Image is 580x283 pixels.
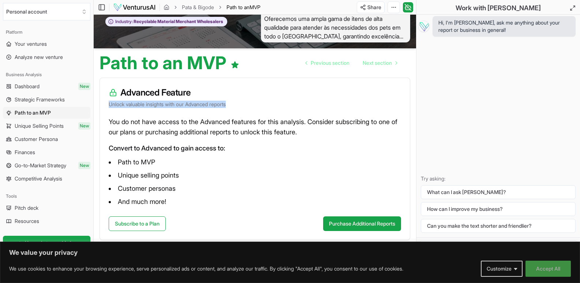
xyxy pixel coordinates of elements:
[3,3,90,21] button: Select an organization
[15,217,39,225] span: Resources
[109,87,401,98] h3: Advanced Feature
[15,109,51,116] span: Path to an MVP
[300,56,355,70] a: Go to previous page
[421,185,576,199] button: What can I ask [PERSON_NAME]?
[109,216,166,231] a: Subscribe to a Plan
[367,4,381,11] span: Share
[300,56,403,70] nav: pagination
[3,173,90,185] a: Competitive Analysis
[3,133,90,145] a: Customer Persona
[78,122,90,130] span: New
[78,162,90,169] span: New
[421,202,576,216] button: How can I improve my business?
[456,3,541,13] h2: Work with [PERSON_NAME]
[3,38,90,50] a: Your ventures
[109,170,401,181] li: Unique selling points
[182,4,214,11] a: Pata & Bigode
[109,196,401,208] li: And much more!
[164,4,261,11] nav: breadcrumb
[113,3,156,12] img: logo
[78,83,90,90] span: New
[109,101,401,108] p: Unlock valuable insights with our Advanced reports
[15,96,65,103] span: Strategic Frameworks
[9,248,571,257] p: We value your privacy
[3,26,90,38] div: Platform
[3,202,90,214] a: Pitch deck
[357,1,385,13] button: Share
[15,83,40,90] span: Dashboard
[15,204,38,212] span: Pitch deck
[3,146,90,158] a: Finances
[481,261,523,277] button: Customize
[105,17,227,27] button: Industry:Recyclable Material Merchant Wholesalers
[133,19,223,25] span: Recyclable Material Merchant Wholesalers
[15,135,58,143] span: Customer Persona
[115,19,133,25] span: Industry:
[227,4,261,11] span: Path to anMVP
[25,239,77,247] span: Upgrade to a paid plan
[3,51,90,63] a: Analyze new venture
[109,156,401,168] li: Path to MVP
[357,56,403,70] a: Go to next page
[3,94,90,105] a: Strategic Frameworks
[438,19,570,34] span: Hi, I'm [PERSON_NAME], ask me anything about your report or business in general!
[525,261,571,277] button: Accept All
[363,59,392,67] span: Next section
[15,40,47,48] span: Your ventures
[15,162,66,169] span: Go-to-Market Strategy
[109,183,401,194] li: Customer personas
[100,54,239,72] h1: Path to an MVP
[3,120,90,132] a: Unique Selling PointsNew
[3,69,90,81] div: Business Analysis
[3,215,90,227] a: Resources
[3,81,90,92] a: DashboardNew
[3,107,90,119] a: Path to an MVP
[15,175,62,182] span: Competitive Analysis
[109,143,401,153] p: Convert to Advanced to gain access to:
[15,149,35,156] span: Finances
[421,219,576,233] button: Can you make the text shorter and friendlier?
[15,122,64,130] span: Unique Selling Points
[418,21,430,32] img: Vera
[311,59,349,67] span: Previous section
[3,236,90,250] a: Upgrade to a paid plan
[3,160,90,171] a: Go-to-Market StrategyNew
[3,190,90,202] div: Tools
[15,53,63,61] span: Analyze new venture
[421,175,576,182] p: Try asking:
[9,264,403,273] p: We use cookies to enhance your browsing experience, serve personalized ads or content, and analyz...
[109,117,401,137] p: You do not have access to the Advanced features for this analysis. Consider subscribing to one of...
[227,4,250,10] span: Path to an
[323,216,401,231] button: Purchase Additional Reports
